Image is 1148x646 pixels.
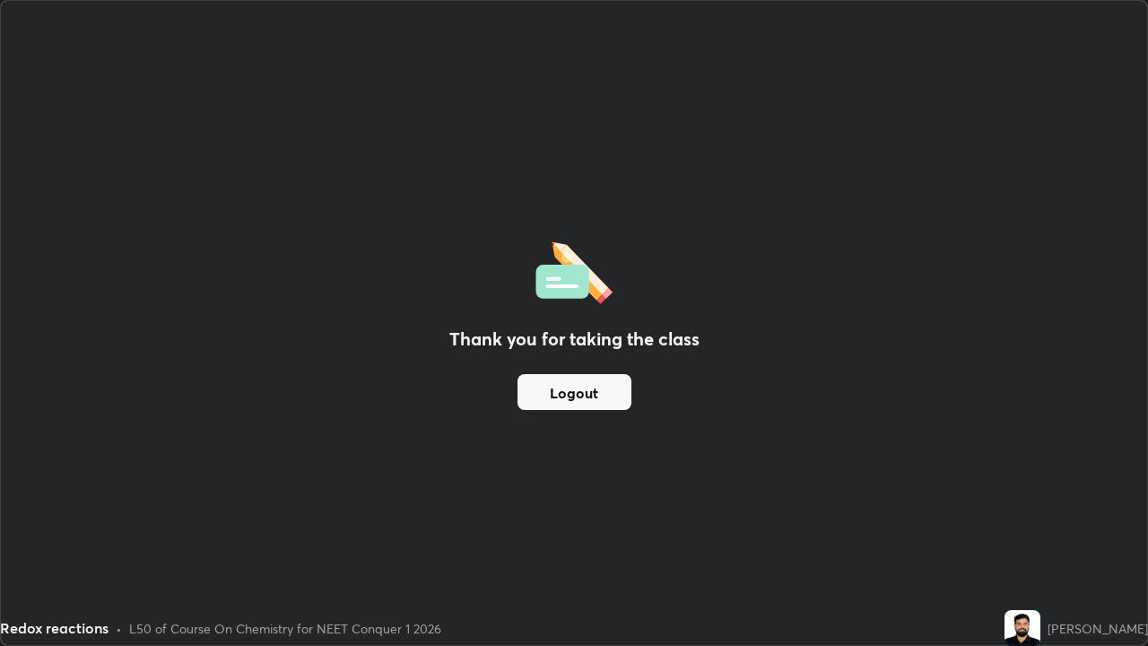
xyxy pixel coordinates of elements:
[1048,619,1148,638] div: [PERSON_NAME]
[517,374,631,410] button: Logout
[535,236,613,304] img: offlineFeedback.1438e8b3.svg
[129,619,441,638] div: L50 of Course On Chemistry for NEET Conquer 1 2026
[1004,610,1040,646] img: 4925d321413647ba8554cd8cd00796ad.jpg
[116,619,122,638] div: •
[449,326,700,353] h2: Thank you for taking the class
